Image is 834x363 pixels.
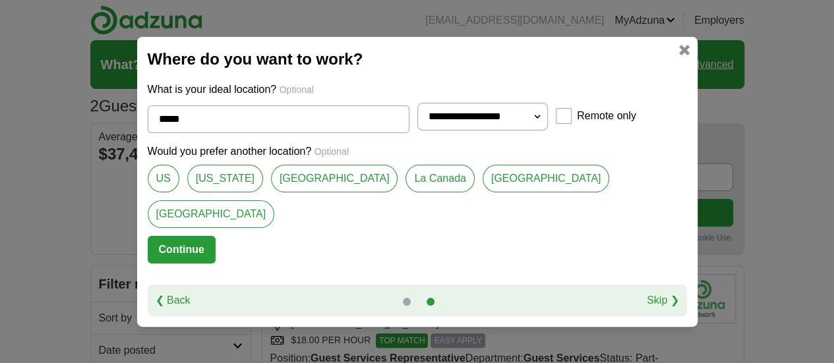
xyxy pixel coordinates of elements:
[647,293,679,308] a: Skip ❯
[405,165,474,192] a: La Canada
[148,200,275,228] a: [GEOGRAPHIC_DATA]
[148,165,179,192] a: US
[271,165,398,192] a: [GEOGRAPHIC_DATA]
[148,82,687,98] p: What is your ideal location?
[148,144,687,159] p: Would you prefer another location?
[483,165,610,192] a: [GEOGRAPHIC_DATA]
[148,47,687,71] h2: Where do you want to work?
[148,236,216,264] button: Continue
[187,165,263,192] a: [US_STATE]
[577,108,636,124] label: Remote only
[156,293,191,308] a: ❮ Back
[314,146,349,157] span: Optional
[280,84,314,95] span: Optional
